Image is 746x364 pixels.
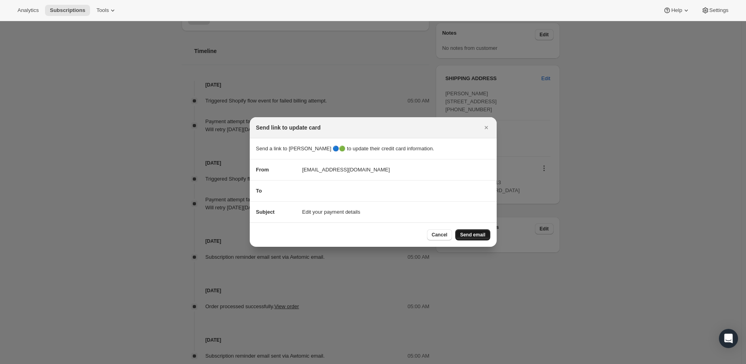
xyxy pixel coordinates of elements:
[302,166,390,174] span: [EMAIL_ADDRESS][DOMAIN_NAME]
[50,7,85,14] span: Subscriptions
[697,5,733,16] button: Settings
[658,5,695,16] button: Help
[481,122,492,133] button: Close
[92,5,121,16] button: Tools
[302,208,360,216] span: Edit your payment details
[432,232,447,238] span: Cancel
[256,188,262,194] span: To
[96,7,109,14] span: Tools
[45,5,90,16] button: Subscriptions
[709,7,728,14] span: Settings
[13,5,43,16] button: Analytics
[455,229,490,240] button: Send email
[256,209,275,215] span: Subject
[256,124,321,132] h2: Send link to update card
[719,329,738,348] div: Open Intercom Messenger
[256,167,269,173] span: From
[671,7,682,14] span: Help
[460,232,485,238] span: Send email
[18,7,39,14] span: Analytics
[256,145,490,153] p: Send a link to [PERSON_NAME] 🔵🟢 to update their credit card information.
[427,229,452,240] button: Cancel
